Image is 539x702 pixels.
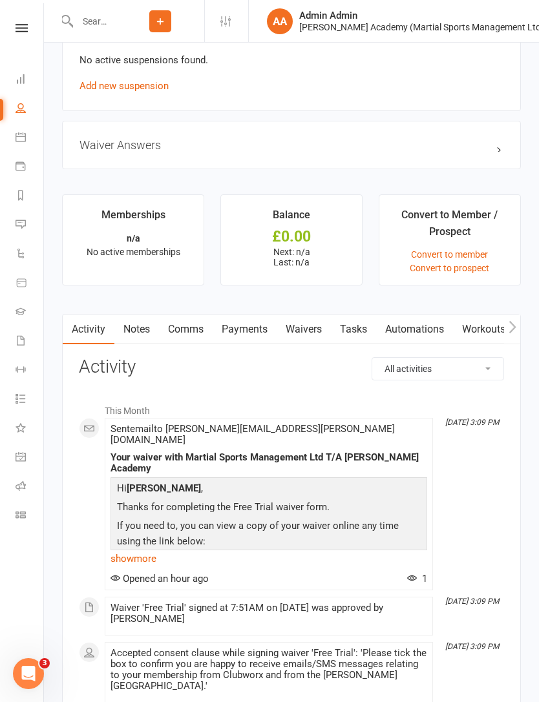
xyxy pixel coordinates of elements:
[73,12,116,30] input: Search...
[16,415,45,444] a: What's New
[410,263,489,273] a: Convert to prospect
[114,480,424,499] p: Hi ,
[111,573,209,584] span: Opened an hour ago
[16,66,45,95] a: Dashboard
[114,518,424,552] p: If you need to, you can view a copy of your waiver online any time using the link below:
[376,315,453,344] a: Automations
[453,315,514,344] a: Workouts
[16,95,45,124] a: People
[79,52,503,68] p: No active suspensions found.
[16,473,45,502] a: Roll call kiosk mode
[111,648,427,692] div: Accepted consent clause while signing waiver 'Free Trial': 'Please tick the box to confirm you ar...
[111,452,427,474] div: Your waiver with Martial Sports Management Ltd T/A [PERSON_NAME] Academy
[16,182,45,211] a: Reports
[16,124,45,153] a: Calendar
[233,230,350,243] div: £0.00
[111,550,427,568] a: show more
[79,138,503,152] h3: Waiver Answers
[16,153,45,182] a: Payments
[16,269,45,298] a: Product Sales
[267,8,293,34] div: AA
[445,418,499,427] i: [DATE] 3:09 PM
[391,207,509,246] div: Convert to Member / Prospect
[39,658,50,668] span: 3
[79,357,504,377] h3: Activity
[411,249,488,260] a: Convert to member
[111,603,427,625] div: Waiver 'Free Trial' signed at 7:51AM on [DATE] was approved by [PERSON_NAME]
[127,482,201,494] strong: [PERSON_NAME]
[101,207,165,230] div: Memberships
[277,315,331,344] a: Waivers
[16,502,45,531] a: Class kiosk mode
[111,423,395,446] span: Sent email to [PERSON_NAME][EMAIL_ADDRESS][PERSON_NAME][DOMAIN_NAME]
[114,499,424,518] p: Thanks for completing the Free Trial waiver form.
[159,315,213,344] a: Comms
[79,80,169,92] a: Add new suspension
[331,315,376,344] a: Tasks
[445,642,499,651] i: [DATE] 3:09 PM
[16,444,45,473] a: General attendance kiosk mode
[273,207,310,230] div: Balance
[87,247,180,257] span: No active memberships
[213,315,277,344] a: Payments
[79,397,504,418] li: This Month
[127,233,140,243] strong: n/a
[13,658,44,689] iframe: Intercom live chat
[114,315,159,344] a: Notes
[233,247,350,267] p: Next: n/a Last: n/a
[407,573,427,584] span: 1
[63,315,114,344] a: Activity
[445,597,499,606] i: [DATE] 3:09 PM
